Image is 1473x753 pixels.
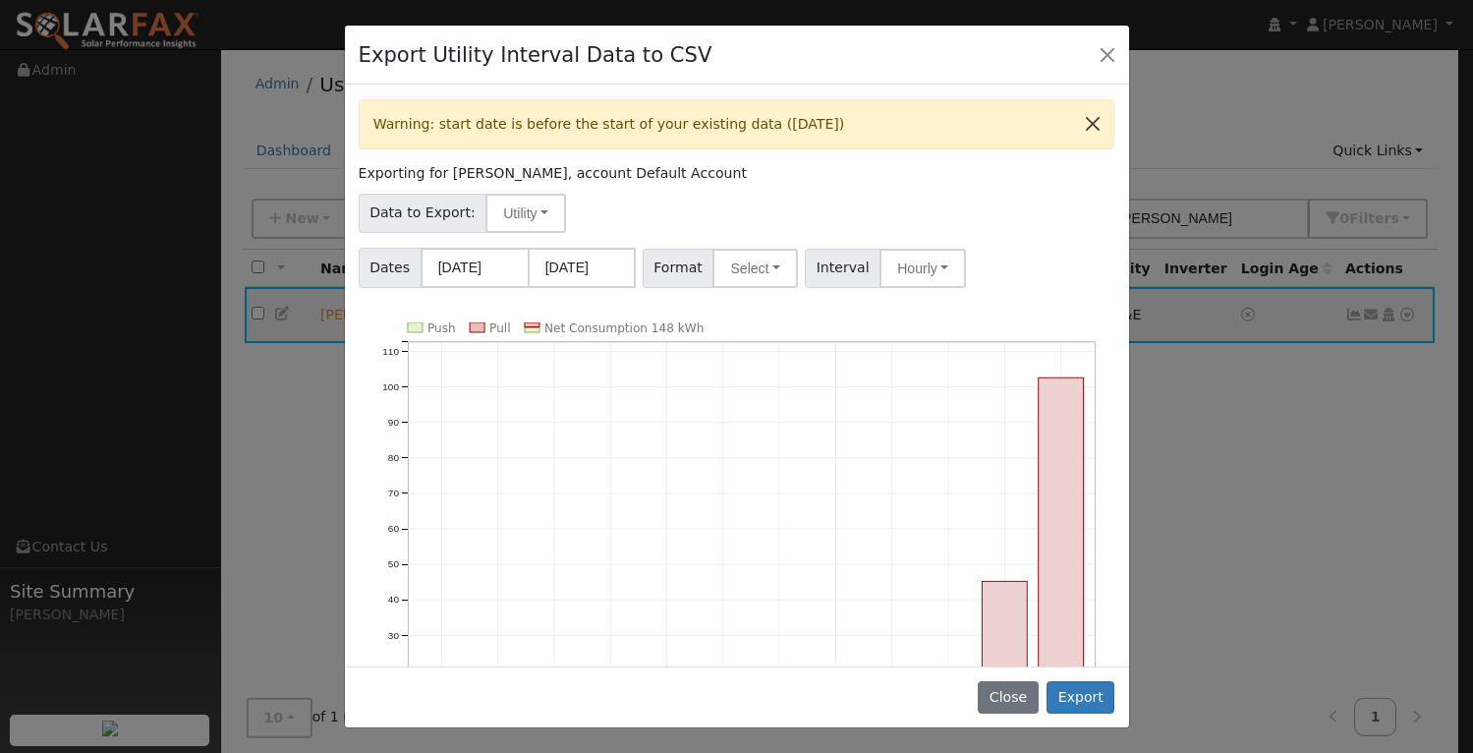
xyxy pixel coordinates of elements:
text: 110 [382,346,399,357]
div: Warning: start date is before the start of your existing data ([DATE]) [359,99,1115,149]
rect: onclick="" [983,582,1028,742]
text: 90 [387,417,399,428]
text: 100 [382,381,399,392]
rect: onclick="" [1039,377,1084,741]
button: Close [1072,100,1113,148]
text: 20 [387,666,399,676]
button: Export [1047,681,1114,715]
text: 60 [387,524,399,535]
text: 40 [387,595,399,606]
text: Net Consumption 148 kWh [544,321,705,335]
span: Data to Export: [359,194,487,233]
text: 70 [387,488,399,498]
button: Close [1094,40,1121,68]
label: Exporting for [PERSON_NAME], account Default Account [359,163,747,184]
text: 50 [387,559,399,570]
button: Utility [485,194,566,233]
text: Pull [489,321,510,335]
span: Format [643,249,714,288]
button: Hourly [879,249,966,288]
span: Dates [359,248,422,288]
button: Select [712,249,798,288]
button: Close [978,681,1038,715]
text: 30 [387,630,399,641]
text: 80 [387,452,399,463]
span: Interval [805,249,880,288]
text: Push [427,321,456,335]
h4: Export Utility Interval Data to CSV [359,39,712,71]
